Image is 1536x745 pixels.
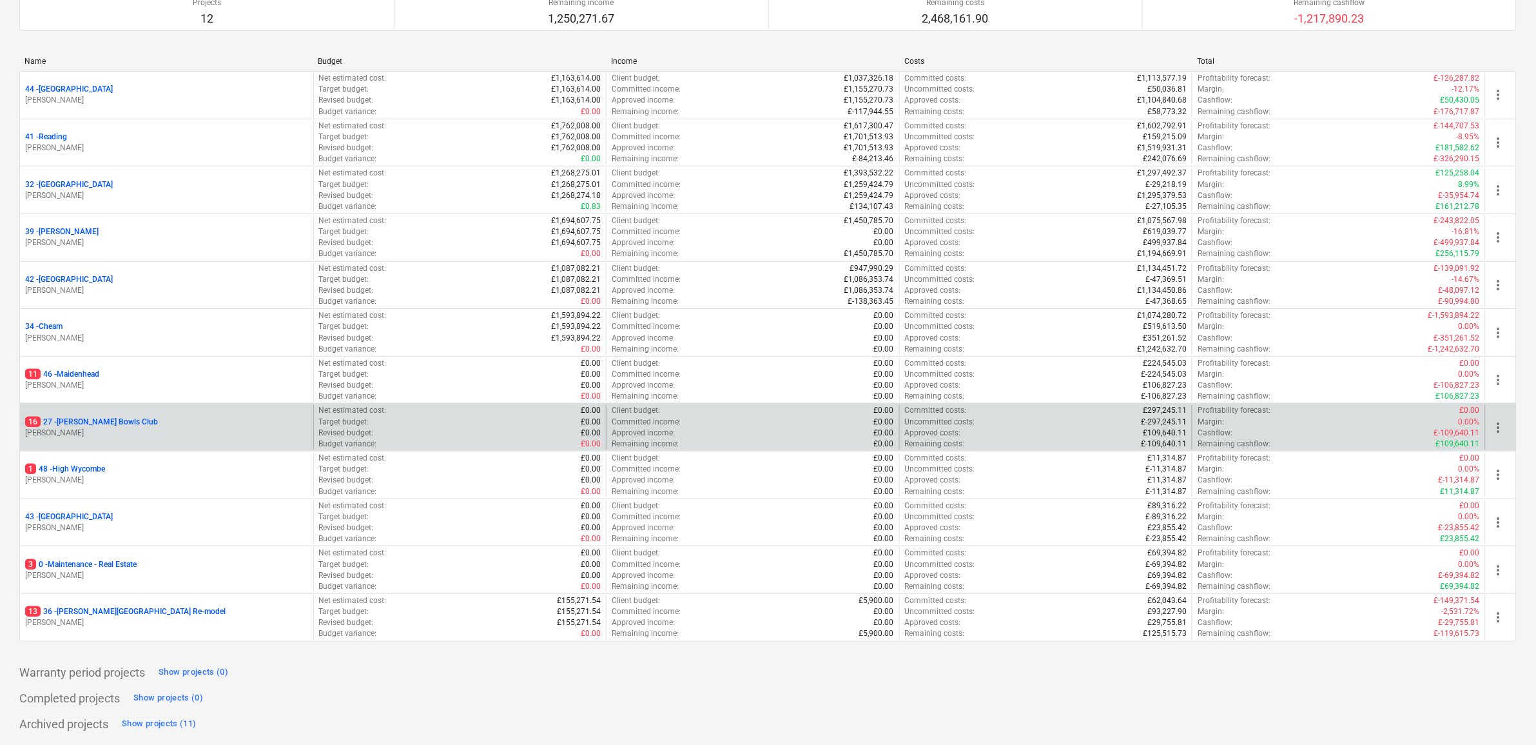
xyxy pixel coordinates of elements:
[25,512,113,522] p: 43 - [GEOGRAPHIC_DATA]
[1198,106,1270,117] p: Remaining cashflow :
[1198,380,1232,391] p: Cashflow :
[25,321,63,332] p: 34 - Cheam
[1137,121,1187,132] p: £1,602,792.91
[1198,154,1270,164] p: Remaining cashflow :
[874,405,894,416] p: £0.00
[1434,237,1480,248] p: £-499,937.84
[319,310,387,321] p: Net estimated cost :
[905,274,975,285] p: Uncommitted costs :
[1436,201,1480,212] p: £161,212.78
[548,11,614,26] p: 1,250,271.67
[319,344,377,355] p: Budget variance :
[612,106,679,117] p: Remaining income :
[25,333,308,344] p: [PERSON_NAME]
[551,333,601,344] p: £1,593,894.22
[581,106,601,117] p: £0.00
[848,296,894,307] p: £-138,363.45
[319,201,377,212] p: Budget variance :
[1198,296,1270,307] p: Remaining cashflow :
[319,168,387,179] p: Net estimated cost :
[319,263,387,274] p: Net estimated cost :
[1143,380,1187,391] p: £106,827.23
[1137,263,1187,274] p: £1,134,451.72
[25,428,308,439] p: [PERSON_NAME]
[25,84,113,95] p: 44 - [GEOGRAPHIC_DATA]
[319,73,387,84] p: Net estimated cost :
[25,179,308,201] div: 32 -[GEOGRAPHIC_DATA][PERSON_NAME]
[551,132,601,143] p: £1,762,008.00
[581,369,601,380] p: £0.00
[1434,154,1480,164] p: £-326,290.15
[905,121,967,132] p: Committed costs :
[159,665,228,680] div: Show projects (0)
[1434,380,1480,391] p: £-106,827.23
[905,380,961,391] p: Approved costs :
[1439,296,1480,307] p: £-90,994.80
[25,475,308,486] p: [PERSON_NAME]
[1198,143,1232,154] p: Cashflow :
[612,95,675,106] p: Approved income :
[1143,321,1187,332] p: £519,613.50
[850,263,894,274] p: £947,990.29
[905,344,965,355] p: Remaining costs :
[319,391,377,402] p: Budget variance :
[1137,215,1187,226] p: £1,075,567.98
[1147,84,1187,95] p: £50,036.81
[612,226,681,237] p: Committed income :
[1198,73,1270,84] p: Profitability forecast :
[1459,179,1480,190] p: 8.99%
[1137,248,1187,259] p: £1,194,669.91
[1198,57,1481,66] div: Total
[844,95,894,106] p: £1,155,270.73
[874,369,894,380] p: £0.00
[155,662,231,683] button: Show projects (0)
[612,143,675,154] p: Approved income :
[1434,263,1480,274] p: £-139,091.92
[844,132,894,143] p: £1,701,513.93
[25,237,308,248] p: [PERSON_NAME]
[1439,285,1480,296] p: £-48,097.12
[905,333,961,344] p: Approved costs :
[905,201,965,212] p: Remaining costs :
[551,179,601,190] p: £1,268,275.01
[1434,106,1480,117] p: £-176,717.87
[905,310,967,321] p: Committed costs :
[25,179,113,190] p: 32 - [GEOGRAPHIC_DATA]
[612,369,681,380] p: Committed income :
[25,464,36,474] span: 1
[844,285,894,296] p: £1,086,353.74
[612,201,679,212] p: Remaining income :
[25,606,308,628] div: 1336 -[PERSON_NAME][GEOGRAPHIC_DATA] Re-model[PERSON_NAME]
[905,84,975,95] p: Uncommitted costs :
[612,263,660,274] p: Client budget :
[319,226,369,237] p: Target budget :
[844,143,894,154] p: £1,701,513.93
[612,321,681,332] p: Committed income :
[612,380,675,391] p: Approved income :
[905,168,967,179] p: Committed costs :
[25,417,308,439] div: 1627 -[PERSON_NAME] Bowls Club[PERSON_NAME]
[25,369,41,379] span: 11
[905,106,965,117] p: Remaining costs :
[611,57,894,66] div: Income
[1459,321,1480,332] p: 0.00%
[551,190,601,201] p: £1,268,274.18
[319,237,374,248] p: Revised budget :
[1491,87,1506,103] span: more_vert
[905,285,961,296] p: Approved costs :
[612,121,660,132] p: Client budget :
[905,143,961,154] p: Approved costs :
[612,333,675,344] p: Approved income :
[1143,226,1187,237] p: £619,039.77
[1491,183,1506,198] span: more_vert
[1137,168,1187,179] p: £1,297,492.37
[25,617,308,628] p: [PERSON_NAME]
[551,321,601,332] p: £1,593,894.22
[1143,154,1187,164] p: £242,076.69
[551,73,601,84] p: £1,163,614.00
[1137,190,1187,201] p: £1,295,379.53
[1198,84,1224,95] p: Margin :
[844,84,894,95] p: £1,155,270.73
[551,84,601,95] p: £1,163,614.00
[319,132,369,143] p: Target budget :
